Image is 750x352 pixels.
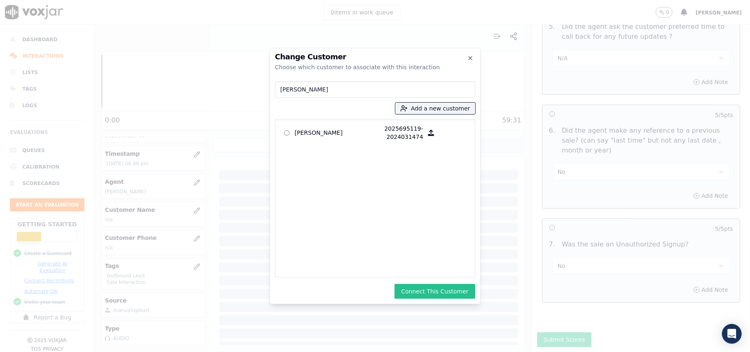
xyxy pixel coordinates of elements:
[295,124,359,141] p: [PERSON_NAME]
[284,130,290,136] input: [PERSON_NAME] 2025695119-2024031474
[275,81,475,98] input: Search Customers
[359,124,423,141] p: 2025695119-2024031474
[423,124,439,141] button: [PERSON_NAME] 2025695119-2024031474
[275,53,475,61] h2: Change Customer
[722,324,742,344] div: Open Intercom Messenger
[275,63,475,71] div: Choose which customer to associate with this interaction
[395,284,475,299] button: Connect This Customer
[395,103,475,114] button: Add a new customer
